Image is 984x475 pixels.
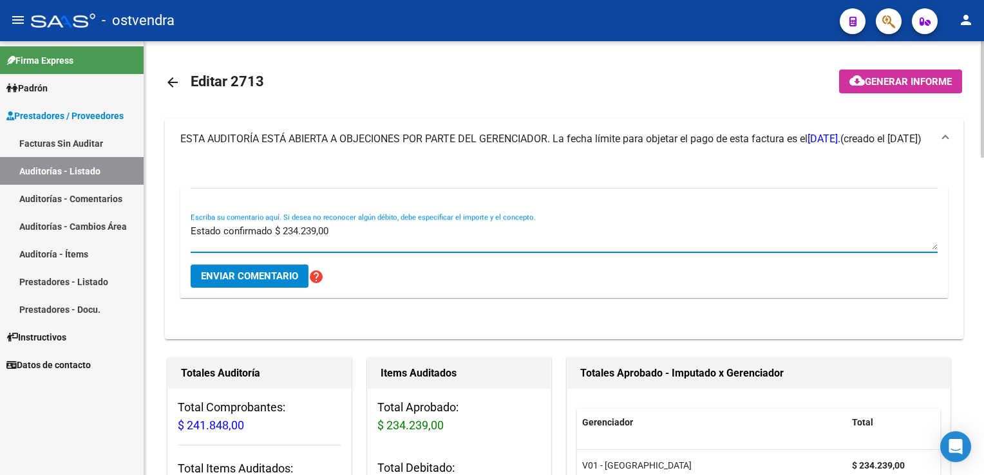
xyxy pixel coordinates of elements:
[377,418,444,432] span: $ 234.239,00
[6,109,124,123] span: Prestadores / Proveedores
[10,12,26,28] mat-icon: menu
[102,6,175,35] span: - ostvendra
[6,53,73,68] span: Firma Express
[808,133,840,145] span: [DATE].
[840,132,922,146] span: (creado el [DATE])
[178,398,341,434] h3: Total Comprobantes:
[852,417,873,427] span: Total
[958,12,974,28] mat-icon: person
[849,73,865,88] mat-icon: cloud_download
[582,460,692,470] span: V01 - [GEOGRAPHIC_DATA]
[165,160,963,339] div: ESTA AUDITORÍA ESTÁ ABIERTA A OBJECIONES POR PARTE DEL GERENCIADOR. La fecha límite para objetar ...
[180,133,840,145] span: ESTA AUDITORÍA ESTÁ ABIERTA A OBJECIONES POR PARTE DEL GERENCIADOR. La fecha límite para objetar ...
[582,417,633,427] span: Gerenciador
[191,73,264,89] span: Editar 2713
[381,363,538,384] h1: Items Auditados
[6,358,91,372] span: Datos de contacto
[839,70,962,93] button: Generar informe
[847,409,931,436] datatable-header-cell: Total
[165,118,963,160] mat-expansion-panel-header: ESTA AUDITORÍA ESTÁ ABIERTA A OBJECIONES POR PARTE DEL GERENCIADOR. La fecha límite para objetar ...
[6,330,66,344] span: Instructivos
[940,431,971,462] div: Open Intercom Messenger
[178,418,244,432] span: $ 241.848,00
[201,270,298,282] span: Enviar comentario
[165,75,180,90] mat-icon: arrow_back
[6,81,48,95] span: Padrón
[377,398,541,434] h3: Total Aprobado:
[308,269,324,284] mat-icon: help
[852,460,905,470] strong: $ 234.239,00
[865,76,952,88] span: Generar informe
[580,363,937,384] h1: Totales Aprobado - Imputado x Gerenciador
[191,265,308,288] button: Enviar comentario
[577,409,847,436] datatable-header-cell: Gerenciador
[181,363,338,384] h1: Totales Auditoría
